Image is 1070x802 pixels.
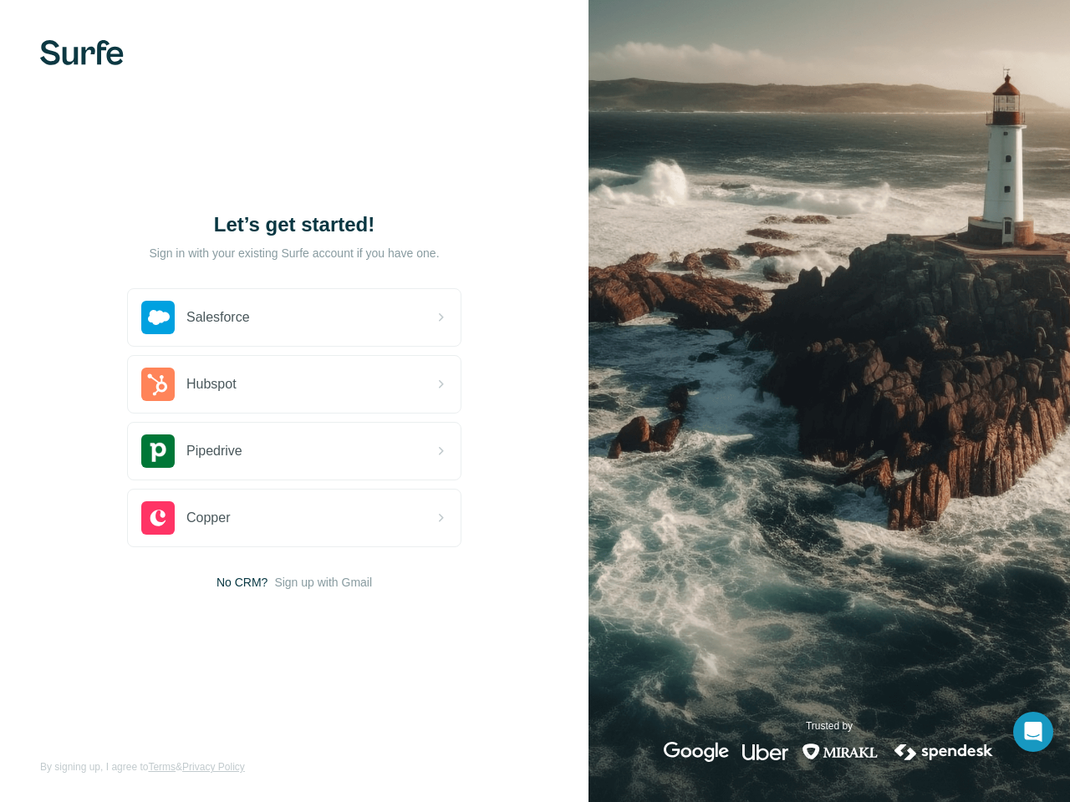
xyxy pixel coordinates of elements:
[141,301,175,334] img: salesforce's logo
[217,574,267,591] span: No CRM?
[182,761,245,773] a: Privacy Policy
[141,368,175,401] img: hubspot's logo
[806,718,853,733] p: Trusted by
[40,40,124,65] img: Surfe's logo
[892,742,996,762] img: spendesk's logo
[186,508,230,528] span: Copper
[186,374,237,394] span: Hubspot
[149,245,439,261] p: Sign in with your existing Surfe account if you have one.
[664,742,729,762] img: google's logo
[40,759,245,774] span: By signing up, I agree to &
[186,441,242,461] span: Pipedrive
[141,434,175,468] img: pipedrive's logo
[742,742,788,762] img: uber's logo
[186,307,250,327] span: Salesforce
[274,574,372,591] button: Sign up with Gmail
[802,742,879,762] img: mirakl's logo
[127,211,461,238] h1: Let’s get started!
[148,761,176,773] a: Terms
[141,501,175,535] img: copper's logo
[1013,712,1053,752] div: Open Intercom Messenger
